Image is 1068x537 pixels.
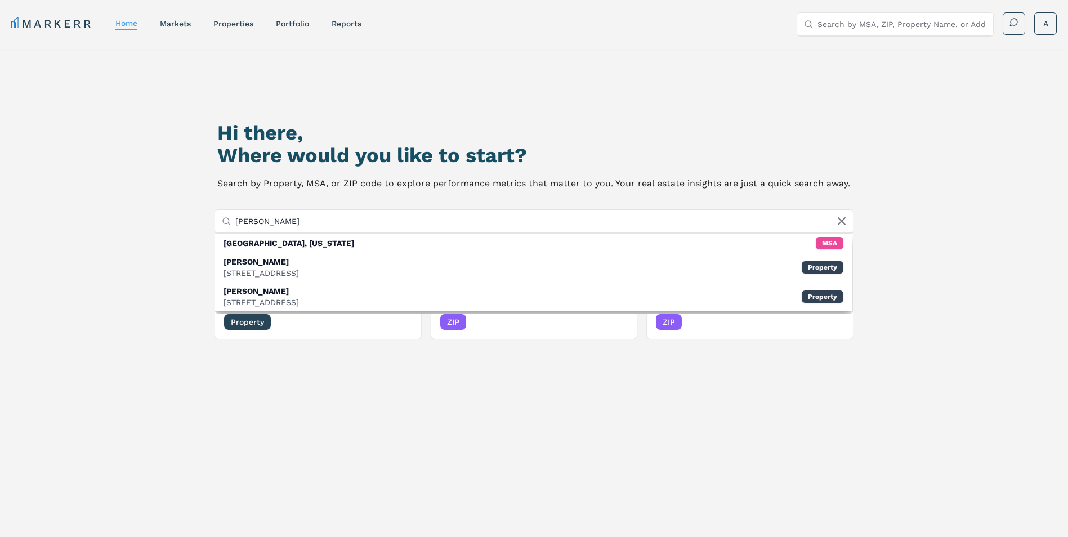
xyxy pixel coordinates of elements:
[802,261,843,274] div: Property
[224,238,354,249] div: [GEOGRAPHIC_DATA], [US_STATE]
[224,314,271,330] span: Property
[387,316,412,328] span: [DATE]
[217,144,850,167] h2: Where would you like to start?
[802,290,843,303] div: Property
[215,282,853,311] div: Property: Atwood
[215,253,853,282] div: Property: Atwood
[656,314,682,330] span: ZIP
[224,256,299,267] div: [PERSON_NAME]
[1043,18,1048,29] span: A
[217,176,850,191] p: Search by Property, MSA, or ZIP code to explore performance metrics that matter to you. Your real...
[276,19,309,28] a: Portfolio
[224,297,299,308] div: [STREET_ADDRESS]
[160,19,191,28] a: markets
[217,122,850,144] h1: Hi there,
[819,316,844,328] span: [DATE]
[817,13,986,35] input: Search by MSA, ZIP, Property Name, or Address
[332,19,361,28] a: reports
[440,314,466,330] span: ZIP
[602,316,628,328] span: [DATE]
[215,234,853,253] div: MSA: Atwood, Kansas
[1034,12,1057,35] button: A
[235,210,847,232] input: Search by MSA, ZIP, Property Name, or Address
[215,287,422,339] button: Remove MarisMarisProperty[DATE]
[215,234,853,311] div: Suggestions
[213,19,253,28] a: properties
[115,19,137,28] a: home
[224,267,299,279] div: [STREET_ADDRESS]
[816,237,843,249] div: MSA
[11,16,93,32] a: MARKERR
[224,285,299,297] div: [PERSON_NAME]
